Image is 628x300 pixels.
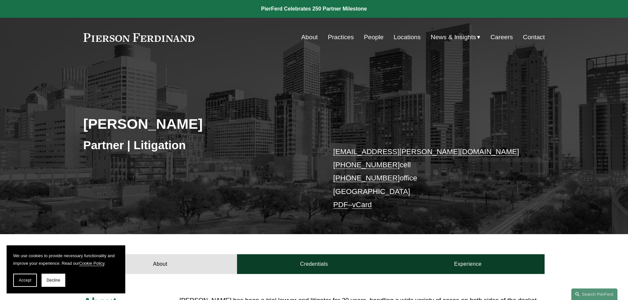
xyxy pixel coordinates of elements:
section: Cookie banner [7,245,125,293]
button: Accept [13,274,37,287]
a: Search this site [571,288,617,300]
a: [PHONE_NUMBER] [333,161,400,169]
button: Decline [42,274,65,287]
a: PDF [333,201,348,209]
p: We use cookies to provide necessary functionality and improve your experience. Read our . [13,252,119,267]
a: Careers [491,31,513,43]
a: vCard [352,201,372,209]
h2: [PERSON_NAME] [83,115,314,132]
a: [PHONE_NUMBER] [333,174,400,182]
span: Decline [46,278,60,283]
h3: Partner | Litigation [83,138,314,152]
a: People [364,31,384,43]
a: [EMAIL_ADDRESS][PERSON_NAME][DOMAIN_NAME] [333,148,519,156]
a: Practices [328,31,354,43]
a: Cookie Policy [79,261,105,266]
a: Experience [391,254,545,274]
a: folder dropdown [431,31,481,43]
a: About [83,254,237,274]
span: Accept [19,278,31,283]
p: cell office [GEOGRAPHIC_DATA] – [333,145,525,212]
a: Credentials [237,254,391,274]
a: Locations [394,31,421,43]
a: Contact [523,31,545,43]
span: News & Insights [431,32,476,43]
a: About [301,31,318,43]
